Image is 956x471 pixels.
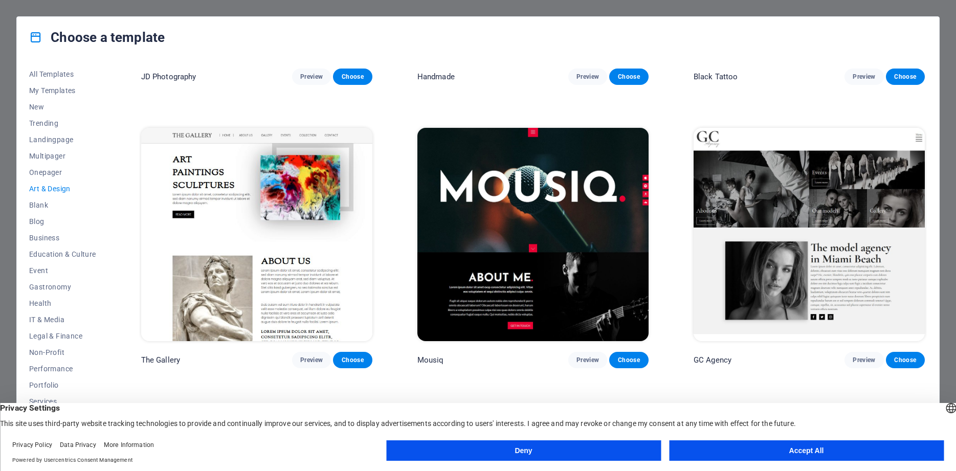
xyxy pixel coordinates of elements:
span: Services [29,397,96,406]
span: All Templates [29,70,96,78]
button: Performance [29,361,96,377]
p: Handmade [417,72,455,82]
button: Choose [886,69,925,85]
button: Preview [568,69,607,85]
button: Gastronomy [29,279,96,295]
button: Onepager [29,164,96,181]
p: GC Agency [694,355,731,365]
span: My Templates [29,86,96,95]
span: Choose [617,356,640,364]
span: Preview [853,356,875,364]
span: Blog [29,217,96,226]
button: Choose [333,352,372,368]
button: Preview [844,352,883,368]
span: Preview [300,356,323,364]
span: Education & Culture [29,250,96,258]
span: IT & Media [29,316,96,324]
button: Preview [568,352,607,368]
span: Legal & Finance [29,332,96,340]
button: Legal & Finance [29,328,96,344]
button: All Templates [29,66,96,82]
span: Business [29,234,96,242]
span: Preview [300,73,323,81]
button: Portfolio [29,377,96,393]
h4: Choose a template [29,29,165,46]
button: Choose [333,69,372,85]
button: Choose [609,69,648,85]
button: Trending [29,115,96,131]
button: Business [29,230,96,246]
button: New [29,99,96,115]
button: Choose [609,352,648,368]
span: Choose [341,73,364,81]
button: IT & Media [29,311,96,328]
span: Choose [894,73,917,81]
button: Preview [844,69,883,85]
p: Black Tattoo [694,72,738,82]
span: Portfolio [29,381,96,389]
span: Art & Design [29,185,96,193]
img: Mousiq [417,128,649,341]
button: Non-Profit [29,344,96,361]
span: Blank [29,201,96,209]
button: Blank [29,197,96,213]
button: My Templates [29,82,96,99]
span: Performance [29,365,96,373]
button: Services [29,393,96,410]
button: Choose [886,352,925,368]
button: Multipager [29,148,96,164]
p: The Gallery [141,355,181,365]
button: Health [29,295,96,311]
span: Choose [894,356,917,364]
span: Non-Profit [29,348,96,356]
span: Health [29,299,96,307]
span: Trending [29,119,96,127]
button: Art & Design [29,181,96,197]
button: Education & Culture [29,246,96,262]
span: Choose [341,356,364,364]
button: Landingpage [29,131,96,148]
span: Choose [617,73,640,81]
button: Event [29,262,96,279]
span: Landingpage [29,136,96,144]
span: Multipager [29,152,96,160]
span: Preview [853,73,875,81]
span: Preview [576,73,599,81]
button: Blog [29,213,96,230]
span: Event [29,266,96,275]
button: Preview [292,352,331,368]
span: Onepager [29,168,96,176]
span: Preview [576,356,599,364]
img: The Gallery [141,128,372,341]
p: Mousiq [417,355,444,365]
button: Preview [292,69,331,85]
p: JD Photography [141,72,196,82]
img: GC Agency [694,128,925,341]
span: New [29,103,96,111]
span: Gastronomy [29,283,96,291]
